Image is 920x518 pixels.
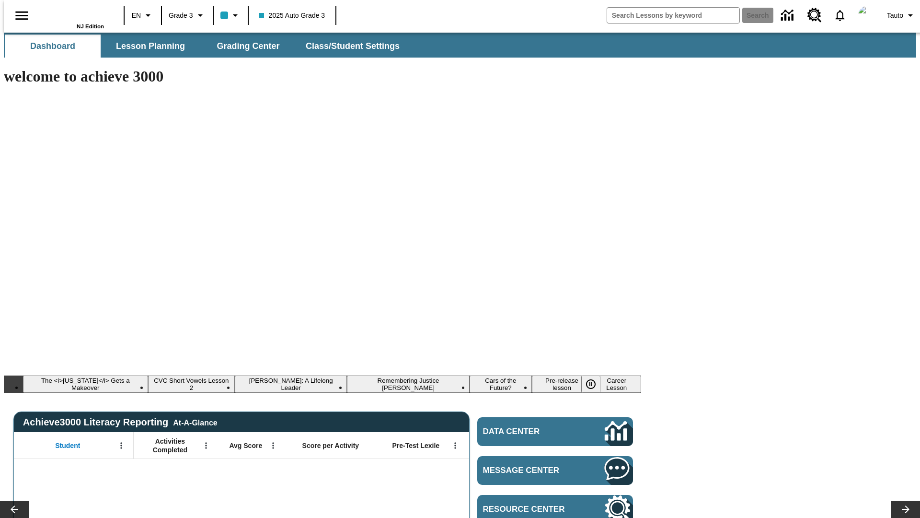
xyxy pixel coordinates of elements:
[5,35,101,58] button: Dashboard
[217,7,245,24] button: Class color is light blue. Change class color
[229,441,262,450] span: Avg Score
[483,466,576,475] span: Message Center
[199,438,213,453] button: Open Menu
[165,7,210,24] button: Grade: Grade 3, Select a grade
[347,376,470,393] button: Slide 4 Remembering Justice O'Connor
[775,2,802,29] a: Data Center
[852,3,883,28] button: Select a new avatar
[4,33,916,58] div: SubNavbar
[103,35,198,58] button: Lesson Planning
[828,3,852,28] a: Notifications
[169,11,193,21] span: Grade 3
[858,6,877,25] img: avatar image
[116,41,185,52] span: Lesson Planning
[483,427,573,436] span: Data Center
[470,376,532,393] button: Slide 5 Cars of the Future?
[891,501,920,518] button: Lesson carousel, Next
[302,441,359,450] span: Score per Activity
[592,376,641,393] button: Slide 7 Career Lesson
[4,68,641,85] h1: welcome to achieve 3000
[114,438,128,453] button: Open Menu
[235,376,347,393] button: Slide 3 Dianne Feinstein: A Lifelong Leader
[306,41,400,52] span: Class/Student Settings
[581,376,600,393] button: Pause
[259,11,325,21] span: 2025 Auto Grade 3
[23,417,218,428] span: Achieve3000 Literacy Reporting
[42,3,104,29] div: Home
[477,417,633,446] a: Data Center
[4,35,408,58] div: SubNavbar
[30,41,75,52] span: Dashboard
[266,438,280,453] button: Open Menu
[127,7,158,24] button: Language: EN, Select a language
[581,376,610,393] div: Pause
[148,376,235,393] button: Slide 2 CVC Short Vowels Lesson 2
[392,441,440,450] span: Pre-Test Lexile
[132,11,141,21] span: EN
[55,441,80,450] span: Student
[607,8,739,23] input: search field
[23,376,148,393] button: Slide 1 The <i>Missouri</i> Gets a Makeover
[173,417,217,427] div: At-A-Glance
[200,35,296,58] button: Grading Center
[138,437,202,454] span: Activities Completed
[77,24,104,29] span: NJ Edition
[477,456,633,485] a: Message Center
[217,41,279,52] span: Grading Center
[42,4,104,24] a: Home
[483,505,576,514] span: Resource Center
[802,2,828,28] a: Resource Center, Will open in new tab
[298,35,407,58] button: Class/Student Settings
[887,11,903,21] span: Tauto
[532,376,592,393] button: Slide 6 Pre-release lesson
[883,7,920,24] button: Profile/Settings
[448,438,462,453] button: Open Menu
[8,1,36,30] button: Open side menu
